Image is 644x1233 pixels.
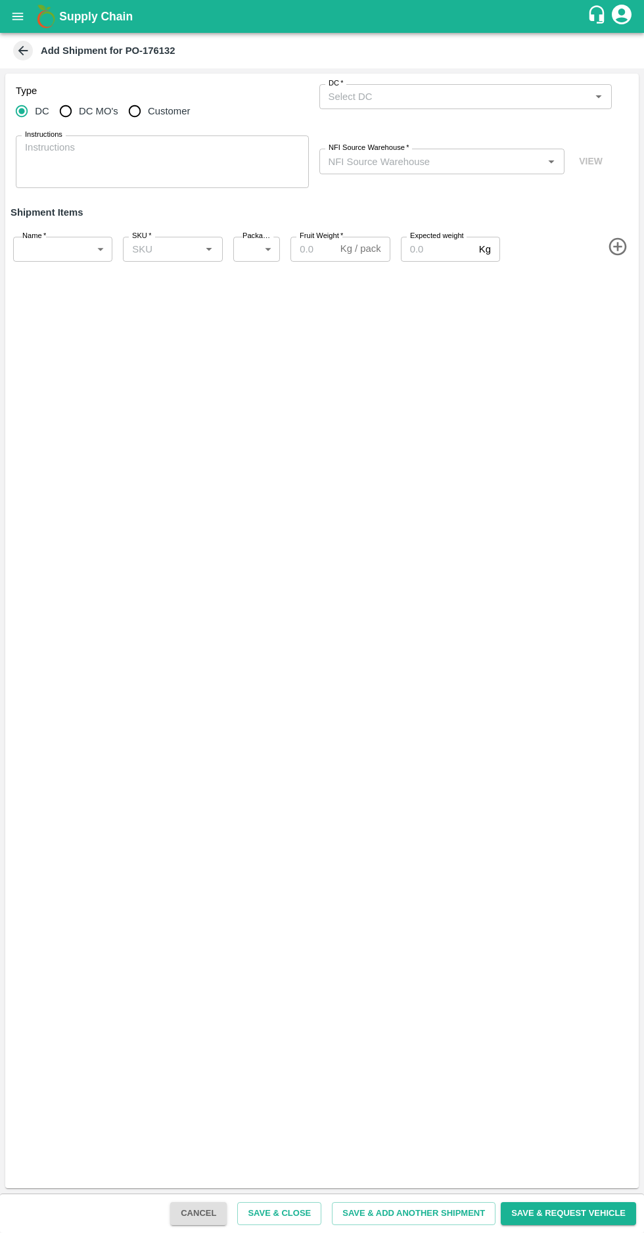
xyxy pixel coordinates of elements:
legend: Type [16,84,37,98]
a: Supply Chain [59,7,587,26]
span: DC [35,104,49,118]
label: Instructions [25,130,62,140]
div: customer-support [587,5,610,28]
div: recipient_type [16,98,309,124]
label: NFI Source Warehouse [329,143,409,153]
label: Name [22,231,46,241]
input: 0.0 [290,237,334,262]
b: Add Shipment for PO-176132 [41,45,175,56]
button: Save & Request Vehicle [501,1202,636,1225]
input: Select DC [323,88,587,105]
button: Open [200,241,218,258]
input: 0.0 [401,237,474,262]
label: Packaging [242,231,273,241]
div: account of current user [610,3,633,30]
span: DC MO's [79,104,118,118]
button: Save & Add Another Shipment [332,1202,495,1225]
img: logo [33,3,59,30]
input: SKU [127,241,196,258]
p: Kg [479,242,491,256]
strong: Shipment Items [11,207,83,218]
button: Cancel [170,1202,227,1225]
label: Fruit Weight [300,231,343,241]
label: Expected weight [410,231,464,241]
input: NFI Source Warehouse [323,153,540,170]
b: Supply Chain [59,10,133,23]
span: Customer [148,104,190,118]
button: Save & Close [237,1202,321,1225]
button: Open [590,88,607,105]
label: SKU [132,231,151,241]
button: open drawer [3,1,33,32]
label: DC [329,78,344,89]
button: Open [543,153,560,170]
